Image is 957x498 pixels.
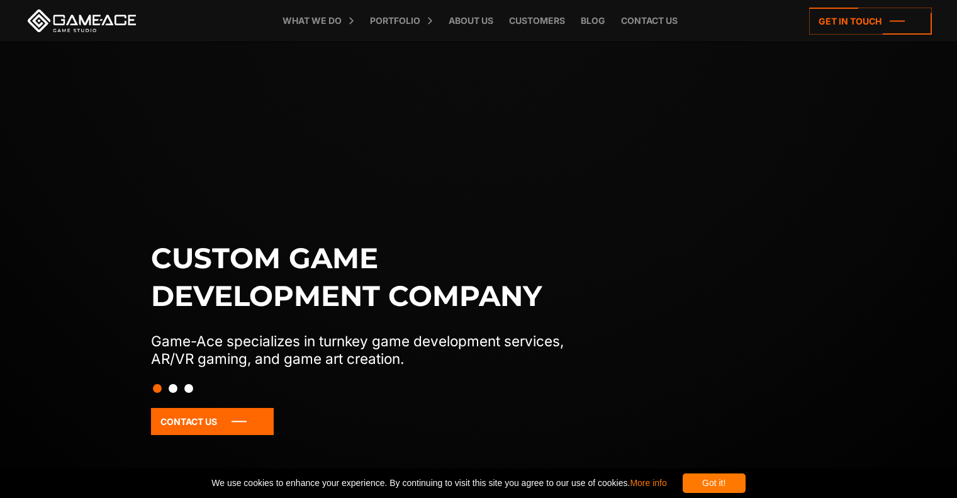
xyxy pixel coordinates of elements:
[151,239,590,315] h1: Custom game development company
[169,378,177,399] button: Slide 2
[184,378,193,399] button: Slide 3
[151,332,590,368] p: Game-Ace specializes in turnkey game development services, AR/VR gaming, and game art creation.
[683,473,746,493] div: Got it!
[630,478,666,488] a: More info
[809,8,932,35] a: Get in touch
[211,473,666,493] span: We use cookies to enhance your experience. By continuing to visit this site you agree to our use ...
[151,408,274,435] a: Contact Us
[153,378,162,399] button: Slide 1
